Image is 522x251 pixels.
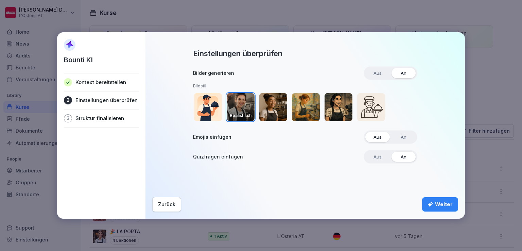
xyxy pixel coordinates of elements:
[193,83,417,89] h5: Bildstil
[152,197,181,212] button: Zurück
[396,152,411,162] span: An
[75,115,124,122] p: Struktur finalisieren
[369,68,386,78] span: Aus
[194,93,222,121] img: Illustration style
[75,97,138,104] p: Einstellungen überprüfen
[64,39,75,51] img: AI Sparkle
[396,68,411,78] span: An
[64,96,72,104] div: 2
[75,79,126,86] p: Kontext bereitstellen
[325,93,352,121] img: comic
[193,70,234,77] h3: Bilder generieren
[369,132,386,142] span: Aus
[357,93,385,121] img: Simple outline style
[396,132,411,142] span: An
[193,153,243,160] h3: Quizfragen einfügen
[428,201,453,208] div: Weiter
[292,93,320,121] img: Oil painting style
[193,134,231,140] h3: Emojis einfügen
[158,201,175,208] div: Zurück
[227,93,255,121] img: Realistic style
[64,114,72,122] div: 3
[193,49,282,58] h2: Einstellungen überprüfen
[422,197,458,212] button: Weiter
[64,55,93,65] p: Bounti KI
[259,93,287,121] img: 3D style
[369,152,386,162] span: Aus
